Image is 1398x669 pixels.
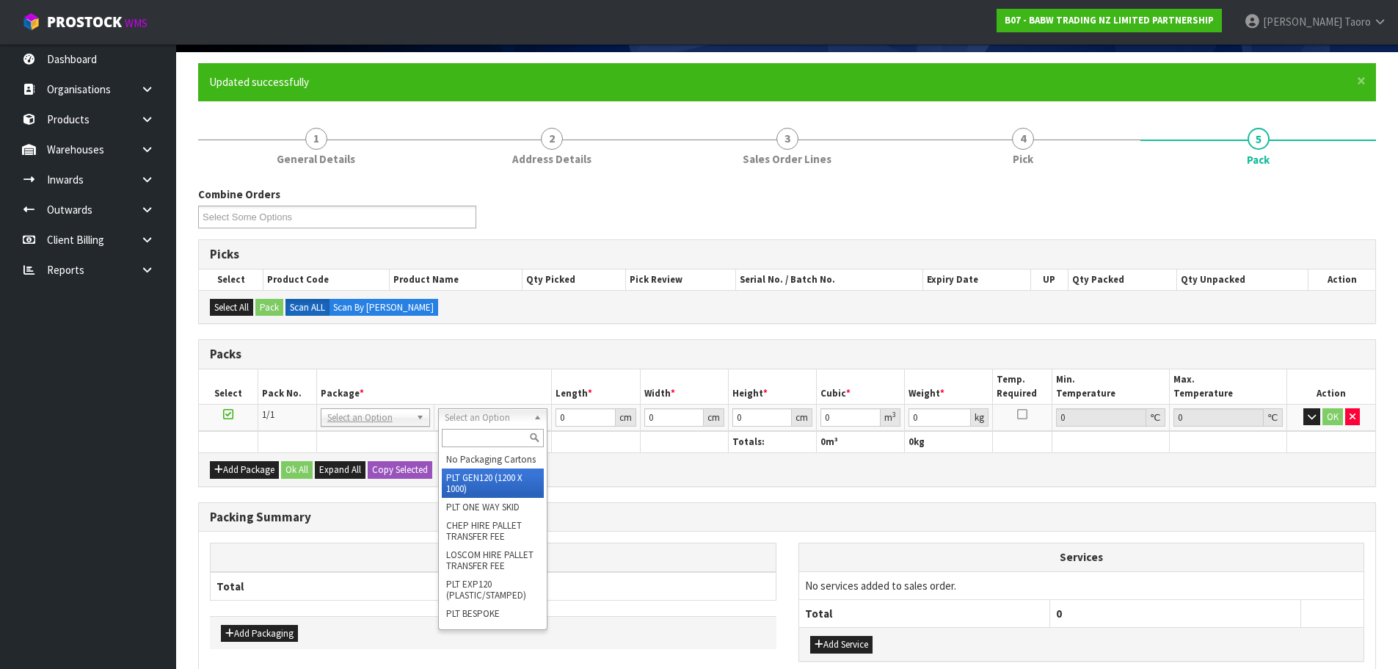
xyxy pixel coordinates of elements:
li: LOSCOM HIRE PALLET TRANSFER FEE [442,546,544,575]
h3: Packs [210,347,1364,361]
button: Expand All [315,461,365,479]
span: Taoro [1344,15,1371,29]
span: Select an Option [327,409,410,427]
th: Temp. Required [993,369,1052,404]
th: Product Name [390,270,523,290]
span: Sales Order Lines [743,151,831,167]
span: Updated successfully [209,75,309,89]
li: PLT UNIFORM [442,623,544,641]
th: Cubic [817,369,905,404]
strong: B07 - BABW TRADING NZ LIMITED PARTNERSHIP [1005,14,1214,26]
th: Max. Temperature [1169,369,1286,404]
th: Total [799,600,1050,628]
th: Services [799,543,1364,571]
li: CHEP HIRE PALLET TRANSFER FEE [442,516,544,546]
h3: Picks [210,247,1364,261]
div: ℃ [1264,408,1283,427]
span: Pick [1013,151,1033,167]
span: Select an Option [445,409,528,427]
span: 0 [1056,607,1062,621]
span: ProStock [47,12,122,32]
button: Pack [255,299,283,317]
h3: Packing Summary [210,510,1364,524]
button: Select All [210,299,253,317]
th: Select [199,369,258,404]
span: 4 [1012,128,1034,150]
th: Qty Unpacked [1176,270,1308,290]
th: Expiry Date [923,270,1031,290]
li: PLT EXP120 (PLASTIC/STAMPED) [442,575,544,604]
label: Combine Orders [198,187,280,202]
th: Qty Picked [523,270,626,290]
th: Package [316,369,552,404]
span: 1 [305,128,327,150]
label: Scan By [PERSON_NAME] [329,299,438,317]
th: Action [1287,369,1375,404]
span: 5 [1248,128,1270,150]
span: [PERSON_NAME] [1263,15,1342,29]
th: Qty Packed [1068,270,1176,290]
sup: 3 [892,410,896,419]
a: B07 - BABW TRADING NZ LIMITED PARTNERSHIP [997,9,1222,32]
div: cm [792,408,812,427]
th: Pack No. [258,369,316,404]
th: Packagings [211,543,776,572]
img: cube-alt.png [22,12,40,31]
button: OK [1322,408,1343,426]
th: Min. Temperature [1052,369,1169,404]
span: × [1357,70,1366,91]
th: Length [552,369,640,404]
li: No Packaging Cartons [442,450,544,469]
span: Expand All [319,463,361,476]
span: 1/1 [262,408,274,421]
th: Action [1308,270,1375,290]
span: Address Details [512,151,591,167]
div: cm [704,408,724,427]
button: Add Packaging [221,625,298,643]
button: Ok All [281,461,313,479]
th: Height [728,369,816,404]
div: m [881,408,900,427]
span: 0 [820,435,826,448]
small: WMS [125,16,148,30]
li: PLT GEN120 (1200 X 1000) [442,469,544,498]
span: Pack [1247,152,1270,167]
div: ℃ [1146,408,1165,427]
span: 2 [541,128,563,150]
button: Add Package [210,461,279,479]
div: cm [616,408,636,427]
li: PLT BESPOKE [442,604,544,623]
th: Product Code [263,270,390,290]
button: Copy Selected [368,461,432,479]
li: PLT ONE WAY SKID [442,498,544,516]
th: Pick Review [626,270,736,290]
label: Scan ALL [285,299,330,317]
span: 3 [776,128,798,150]
th: Serial No. / Batch No. [736,270,923,290]
th: Width [640,369,728,404]
th: m³ [817,431,905,452]
th: Select [199,270,263,290]
th: Totals: [728,431,816,452]
td: No services added to sales order. [799,571,1364,599]
th: kg [905,431,993,452]
th: Total [211,572,493,601]
div: kg [971,408,989,427]
button: Add Service [810,636,873,654]
th: Weight [905,369,993,404]
span: 0 [909,435,914,448]
th: UP [1030,270,1068,290]
span: General Details [277,151,355,167]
